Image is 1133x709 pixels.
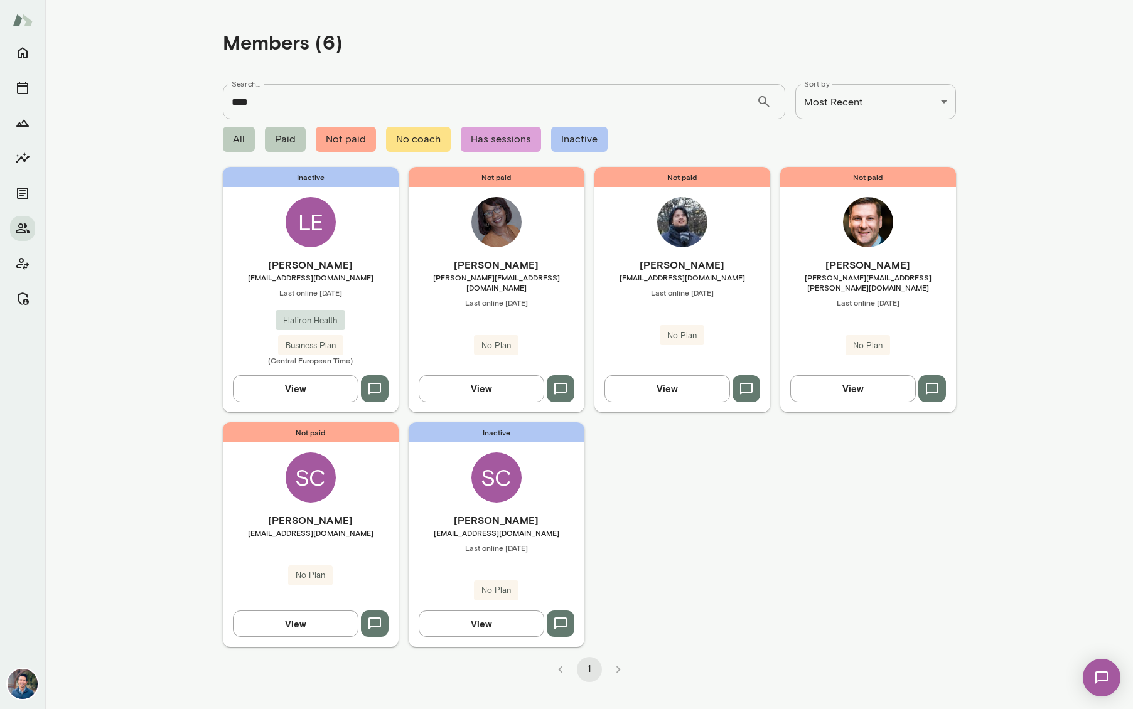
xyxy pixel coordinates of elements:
span: [PERSON_NAME][EMAIL_ADDRESS][DOMAIN_NAME] [409,272,584,292]
span: Flatiron Health [276,314,345,327]
h6: [PERSON_NAME] [780,257,956,272]
button: View [604,375,730,402]
h6: [PERSON_NAME] [223,513,399,528]
span: [EMAIL_ADDRESS][DOMAIN_NAME] [409,528,584,538]
label: Search... [232,78,260,89]
div: Most Recent [795,84,956,119]
button: Members [10,216,35,241]
span: Last online [DATE] [594,287,770,297]
div: LE [286,197,336,247]
span: (Central European Time) [223,355,399,365]
span: No Plan [474,339,518,352]
img: Jon Gunnells [843,197,893,247]
button: Growth Plan [10,110,35,136]
span: All [223,127,255,152]
span: Not paid [780,167,956,187]
span: Business Plan [278,339,343,352]
button: View [419,610,544,637]
span: [EMAIL_ADDRESS][DOMAIN_NAME] [594,272,770,282]
span: Last online [DATE] [409,543,584,553]
img: Doretha Sivells [471,197,522,247]
span: Last online [DATE] [223,287,399,297]
span: Not paid [223,422,399,442]
img: Alex Yu [8,669,38,699]
button: View [790,375,916,402]
span: Paid [265,127,306,152]
h6: [PERSON_NAME] [409,513,584,528]
div: pagination [223,647,956,682]
img: Russell Santos [657,197,707,247]
button: Client app [10,251,35,276]
span: Last online [DATE] [780,297,956,307]
button: Documents [10,181,35,206]
span: No Plan [846,339,890,352]
label: Sort by [804,78,830,89]
span: Has sessions [461,127,541,152]
button: View [233,610,358,637]
span: No Plan [474,584,518,597]
span: Last online [DATE] [409,297,584,307]
span: Not paid [316,127,376,152]
span: Inactive [409,422,584,442]
h6: [PERSON_NAME] [409,257,584,272]
span: Inactive [223,167,399,187]
button: View [233,375,358,402]
span: [EMAIL_ADDRESS][DOMAIN_NAME] [223,272,399,282]
span: No Plan [288,569,333,582]
button: page 1 [577,657,602,682]
span: [PERSON_NAME][EMAIL_ADDRESS][PERSON_NAME][DOMAIN_NAME] [780,272,956,292]
button: Insights [10,146,35,171]
div: SC [286,452,336,503]
button: View [419,375,544,402]
h4: Members (6) [223,30,343,54]
span: Inactive [551,127,608,152]
span: No Plan [660,329,704,342]
button: Manage [10,286,35,311]
button: Home [10,40,35,65]
img: Mento [13,8,33,32]
span: No coach [386,127,451,152]
nav: pagination navigation [546,657,633,682]
h6: [PERSON_NAME] [223,257,399,272]
span: [EMAIL_ADDRESS][DOMAIN_NAME] [223,528,399,538]
div: SC [471,452,522,503]
span: Not paid [409,167,584,187]
button: Sessions [10,75,35,100]
h6: [PERSON_NAME] [594,257,770,272]
span: Not paid [594,167,770,187]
